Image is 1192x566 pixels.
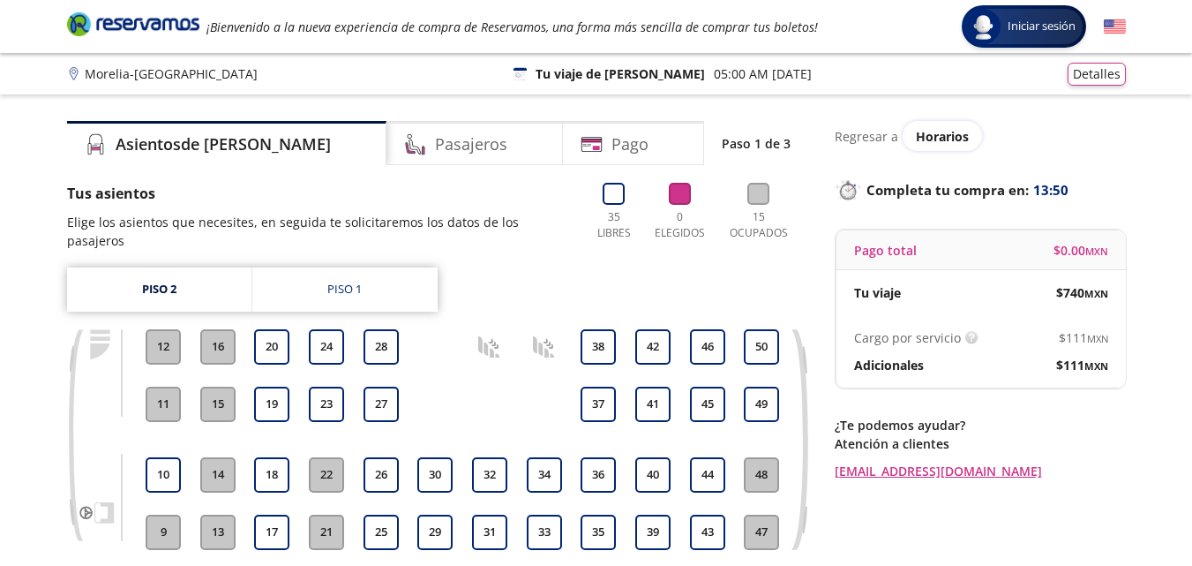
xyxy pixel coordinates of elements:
[67,11,199,37] i: Brand Logo
[714,64,812,83] p: 05:00 AM [DATE]
[254,457,289,493] button: 18
[722,134,791,153] p: Paso 1 de 3
[916,128,969,145] span: Horarios
[723,209,795,241] p: 15 Ocupados
[835,121,1126,151] div: Regresar a ver horarios
[744,457,779,493] button: 48
[1033,180,1068,200] span: 13:50
[1001,18,1083,35] span: Iniciar sesión
[1068,63,1126,86] button: Detalles
[67,213,573,250] p: Elige los asientos que necesites, en seguida te solicitaremos los datos de los pasajeros
[146,387,181,422] button: 11
[364,329,399,365] button: 28
[309,329,344,365] button: 24
[200,329,236,365] button: 16
[635,329,671,365] button: 42
[581,329,616,365] button: 38
[835,127,898,146] p: Regresar a
[854,328,961,347] p: Cargo por servicio
[1056,356,1108,374] span: $ 111
[536,64,705,83] p: Tu viaje de [PERSON_NAME]
[835,177,1126,202] p: Completa tu compra en :
[472,457,507,493] button: 32
[651,209,709,241] p: 0 Elegidos
[1084,287,1108,300] small: MXN
[1090,464,1174,548] iframe: Messagebird Livechat Widget
[67,11,199,42] a: Brand Logo
[1056,283,1108,302] span: $ 740
[327,281,362,298] div: Piso 1
[472,515,507,550] button: 31
[690,387,725,422] button: 45
[435,132,507,156] h4: Pasajeros
[835,462,1126,480] a: [EMAIL_ADDRESS][DOMAIN_NAME]
[1104,16,1126,38] button: English
[254,515,289,550] button: 17
[309,387,344,422] button: 23
[146,515,181,550] button: 9
[200,457,236,493] button: 14
[744,387,779,422] button: 49
[1059,328,1108,347] span: $ 111
[581,457,616,493] button: 36
[364,457,399,493] button: 26
[854,241,917,260] p: Pago total
[67,183,573,204] p: Tus asientos
[690,457,725,493] button: 44
[67,268,251,312] a: Piso 2
[85,64,258,83] p: Morelia - [GEOGRAPHIC_DATA]
[417,457,453,493] button: 30
[581,515,616,550] button: 35
[146,457,181,493] button: 10
[252,268,438,312] a: Piso 1
[835,416,1126,434] p: ¿Te podemos ayudar?
[635,457,671,493] button: 40
[590,209,638,241] p: 35 Libres
[744,329,779,365] button: 50
[744,515,779,550] button: 47
[146,329,181,365] button: 12
[1053,241,1108,260] span: $ 0.00
[1085,245,1108,258] small: MXN
[835,434,1126,453] p: Atención a clientes
[254,387,289,422] button: 19
[581,387,616,422] button: 37
[527,515,562,550] button: 33
[690,329,725,365] button: 46
[635,515,671,550] button: 39
[1087,332,1108,345] small: MXN
[116,132,331,156] h4: Asientos de [PERSON_NAME]
[200,387,236,422] button: 15
[690,515,725,550] button: 43
[364,515,399,550] button: 25
[527,457,562,493] button: 34
[309,457,344,493] button: 22
[206,19,818,35] em: ¡Bienvenido a la nueva experiencia de compra de Reservamos, una forma más sencilla de comprar tus...
[200,515,236,550] button: 13
[364,387,399,422] button: 27
[854,283,901,302] p: Tu viaje
[635,387,671,422] button: 41
[309,515,344,550] button: 21
[611,132,648,156] h4: Pago
[1084,359,1108,373] small: MXN
[417,515,453,550] button: 29
[254,329,289,365] button: 20
[854,356,924,374] p: Adicionales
